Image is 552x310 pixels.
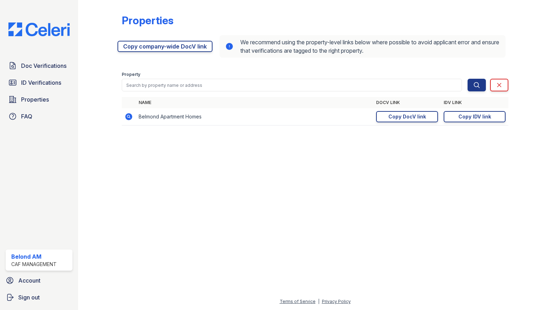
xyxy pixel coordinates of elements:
th: DocV Link [373,97,441,108]
a: Copy company-wide DocV link [118,41,212,52]
a: ID Verifications [6,76,72,90]
span: Account [18,276,40,285]
span: ID Verifications [21,78,61,87]
img: CE_Logo_Blue-a8612792a0a2168367f1c8372b55b34899dd931a85d93a1a3d3e32e68fde9ad4.png [3,22,75,36]
a: Doc Verifications [6,59,72,73]
a: Sign out [3,290,75,304]
div: Copy IDV link [458,113,491,120]
th: Name [136,97,374,108]
div: We recommend using the property-level links below where possible to avoid applicant error and ens... [220,35,506,58]
span: FAQ [21,112,32,121]
a: Terms of Service [280,299,316,304]
span: Doc Verifications [21,62,66,70]
div: | [318,299,319,304]
span: Sign out [18,293,40,302]
span: Properties [21,95,49,104]
a: Privacy Policy [322,299,351,304]
div: Belond AM [11,252,57,261]
a: Copy DocV link [376,111,438,122]
a: Properties [6,92,72,106]
div: Properties [122,14,173,27]
td: Belmond Apartment Homes [136,108,374,125]
label: Property [122,72,140,77]
div: CAF Management [11,261,57,268]
th: IDV Link [441,97,508,108]
a: FAQ [6,109,72,123]
input: Search by property name or address [122,79,462,91]
a: Account [3,273,75,288]
a: Copy IDV link [444,111,506,122]
div: Copy DocV link [388,113,426,120]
